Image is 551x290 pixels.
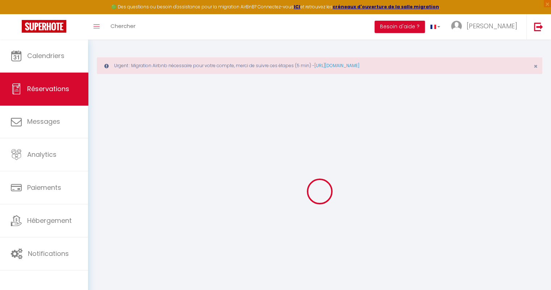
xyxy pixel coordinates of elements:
[27,150,57,159] span: Analytics
[467,21,517,30] span: [PERSON_NAME]
[294,4,300,10] a: ICI
[534,22,543,31] img: logout
[27,84,69,93] span: Réservations
[105,14,141,40] a: Chercher
[534,63,538,70] button: Close
[451,21,462,32] img: ...
[27,51,64,60] span: Calendriers
[446,14,526,40] a: ... [PERSON_NAME]
[375,21,425,33] button: Besoin d'aide ?
[22,20,66,33] img: Super Booking
[6,3,28,25] button: Ouvrir le widget de chat LiveChat
[28,249,69,258] span: Notifications
[27,117,60,126] span: Messages
[110,22,135,30] span: Chercher
[97,57,542,74] div: Urgent : Migration Airbnb nécessaire pour votre compte, merci de suivre ces étapes (5 min) -
[27,183,61,192] span: Paiements
[333,4,439,10] a: créneaux d'ouverture de la salle migration
[314,62,359,69] a: [URL][DOMAIN_NAME]
[534,62,538,71] span: ×
[27,216,72,225] span: Hébergement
